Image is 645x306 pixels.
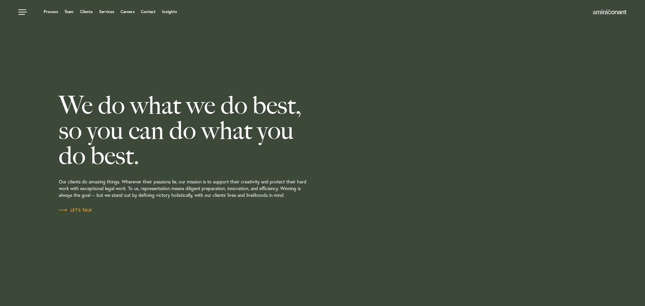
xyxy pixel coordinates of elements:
a: Let’s Talk [59,207,92,214]
a: Insights [162,10,177,14]
img: Amini & Conant [593,9,627,15]
span: Let’s Talk [59,208,92,212]
a: Careers [121,10,135,14]
a: Clients [80,10,93,14]
a: Process [44,10,58,14]
h2: We do what we do best, so you can do what you do best. [59,93,371,168]
a: Team [64,10,74,14]
a: Services [99,10,114,14]
p: Our clients do amazing things. Wherever their passions lie, our mission is to support their creat... [59,168,371,207]
a: Contact [141,10,156,14]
